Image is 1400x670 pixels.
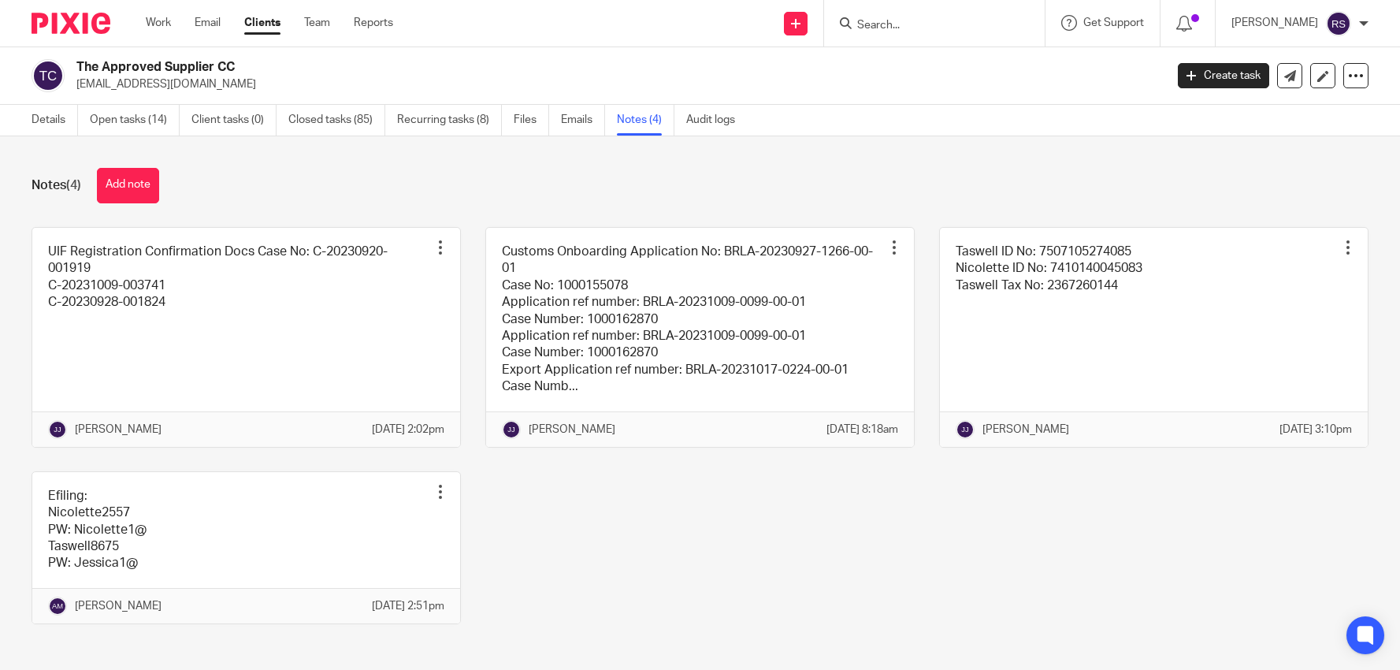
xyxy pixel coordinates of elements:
[66,179,81,192] span: (4)
[90,105,180,136] a: Open tasks (14)
[288,105,385,136] a: Closed tasks (85)
[32,59,65,92] img: svg%3E
[397,105,502,136] a: Recurring tasks (8)
[372,422,444,437] p: [DATE] 2:02pm
[244,15,280,31] a: Clients
[48,597,67,616] img: svg%3E
[372,598,444,614] p: [DATE] 2:51pm
[76,59,938,76] h2: The Approved Supplier CC
[48,420,67,439] img: svg%3E
[1083,17,1144,28] span: Get Support
[1279,422,1352,437] p: [DATE] 3:10pm
[75,598,162,614] p: [PERSON_NAME]
[826,422,898,437] p: [DATE] 8:18am
[1231,15,1318,31] p: [PERSON_NAME]
[686,105,747,136] a: Audit logs
[195,15,221,31] a: Email
[32,177,81,194] h1: Notes
[514,105,549,136] a: Files
[956,420,975,439] img: svg%3E
[146,15,171,31] a: Work
[617,105,674,136] a: Notes (4)
[502,420,521,439] img: svg%3E
[191,105,277,136] a: Client tasks (0)
[982,422,1069,437] p: [PERSON_NAME]
[561,105,605,136] a: Emails
[97,168,159,203] button: Add note
[304,15,330,31] a: Team
[856,19,997,33] input: Search
[1178,63,1269,88] a: Create task
[529,422,615,437] p: [PERSON_NAME]
[75,422,162,437] p: [PERSON_NAME]
[32,13,110,34] img: Pixie
[354,15,393,31] a: Reports
[1326,11,1351,36] img: svg%3E
[76,76,1154,92] p: [EMAIL_ADDRESS][DOMAIN_NAME]
[32,105,78,136] a: Details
